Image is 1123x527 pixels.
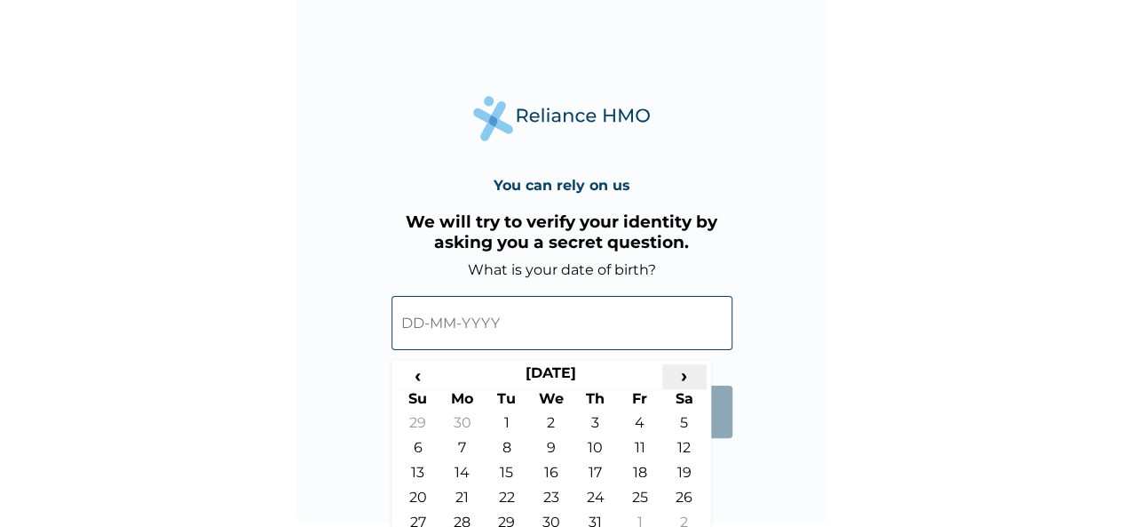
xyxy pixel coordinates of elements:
span: › [662,364,707,387]
th: We [529,389,573,414]
td: 30 [440,414,485,439]
td: 22 [485,489,529,514]
td: 18 [618,464,662,489]
td: 9 [529,439,573,464]
th: Sa [662,389,707,414]
h3: We will try to verify your identity by asking you a secret question. [391,212,732,252]
th: [DATE] [440,364,662,389]
td: 25 [618,489,662,514]
td: 3 [573,414,618,439]
td: 19 [662,464,707,489]
span: ‹ [396,364,440,387]
td: 13 [396,464,440,489]
th: Th [573,389,618,414]
td: 12 [662,439,707,464]
td: 16 [529,464,573,489]
th: Fr [618,389,662,414]
input: DD-MM-YYYY [391,296,732,350]
td: 26 [662,489,707,514]
td: 14 [440,464,485,489]
td: 20 [396,489,440,514]
img: Reliance Health's Logo [473,96,651,141]
td: 29 [396,414,440,439]
td: 24 [573,489,618,514]
td: 2 [529,414,573,439]
td: 8 [485,439,529,464]
h4: You can rely on us [494,177,630,194]
td: 17 [573,464,618,489]
th: Tu [485,389,529,414]
th: Su [396,389,440,414]
td: 6 [396,439,440,464]
td: 1 [485,414,529,439]
td: 15 [485,464,529,489]
td: 23 [529,489,573,514]
td: 21 [440,489,485,514]
td: 10 [573,439,618,464]
td: 5 [662,414,707,439]
td: 11 [618,439,662,464]
th: Mo [440,389,485,414]
td: 4 [618,414,662,439]
label: What is your date of birth? [468,261,656,278]
td: 7 [440,439,485,464]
